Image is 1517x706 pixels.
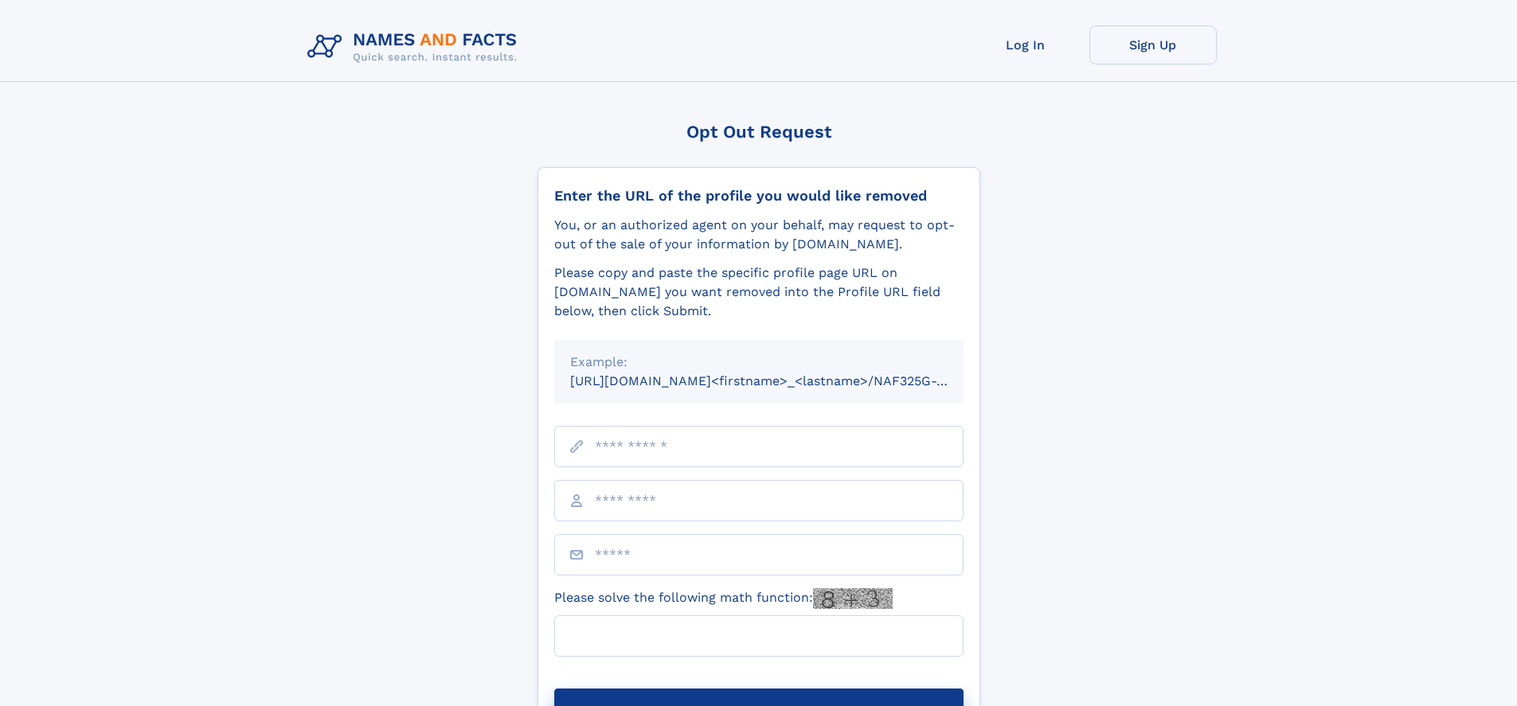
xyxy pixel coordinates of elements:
[301,25,530,68] img: Logo Names and Facts
[962,25,1089,64] a: Log In
[538,122,980,142] div: Opt Out Request
[554,187,964,205] div: Enter the URL of the profile you would like removed
[554,263,964,321] div: Please copy and paste the specific profile page URL on [DOMAIN_NAME] you want removed into the Pr...
[570,373,994,388] small: [URL][DOMAIN_NAME]<firstname>_<lastname>/NAF325G-xxxxxxxx
[570,353,948,372] div: Example:
[554,588,893,609] label: Please solve the following math function:
[1089,25,1217,64] a: Sign Up
[554,216,964,254] div: You, or an authorized agent on your behalf, may request to opt-out of the sale of your informatio...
